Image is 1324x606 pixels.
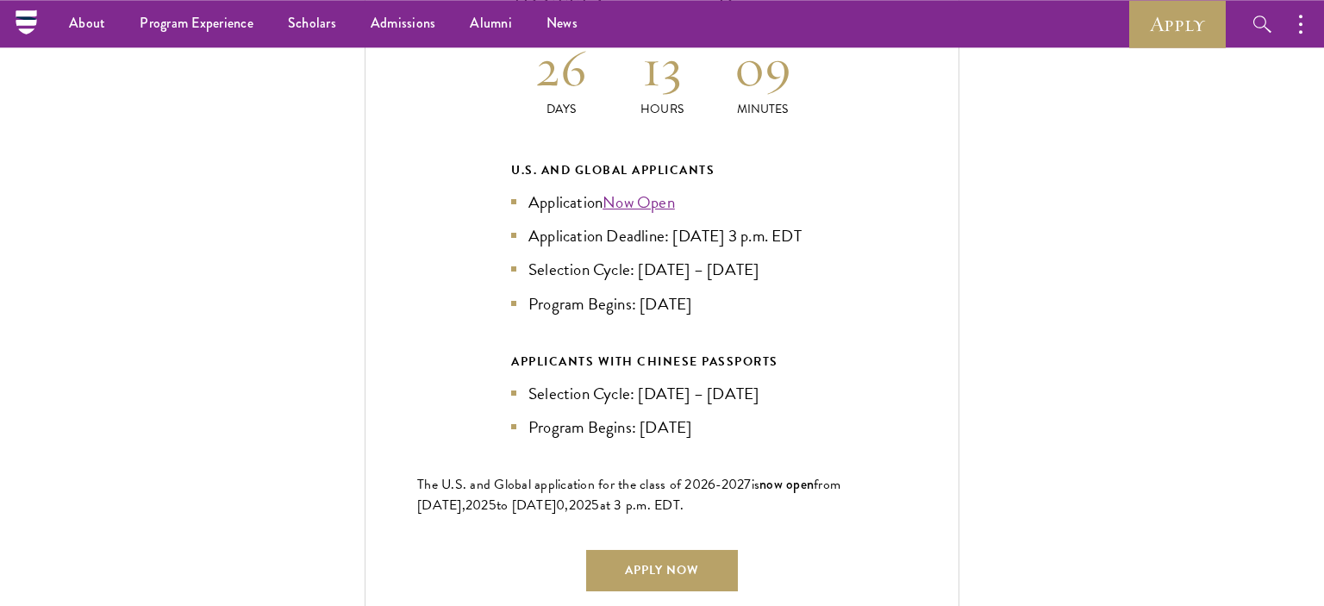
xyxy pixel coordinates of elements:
p: Hours [612,100,713,118]
p: Days [511,100,612,118]
p: Minutes [712,100,813,118]
span: 6 [708,474,715,495]
h2: 26 [511,35,612,100]
h2: 13 [612,35,713,100]
span: 202 [465,495,489,515]
span: is [752,474,760,495]
li: Program Begins: [DATE] [511,415,813,440]
a: Apply Now [586,550,738,591]
span: -202 [715,474,744,495]
span: 5 [591,495,599,515]
span: from [DATE], [417,474,840,515]
span: 202 [569,495,592,515]
div: APPLICANTS WITH CHINESE PASSPORTS [511,351,813,372]
span: , [565,495,568,515]
a: Now Open [603,190,675,215]
li: Selection Cycle: [DATE] – [DATE] [511,381,813,406]
li: Application Deadline: [DATE] 3 p.m. EDT [511,223,813,248]
div: U.S. and Global Applicants [511,159,813,181]
span: at 3 p.m. EDT. [600,495,684,515]
span: 7 [744,474,751,495]
span: 5 [489,495,496,515]
h2: 09 [712,35,813,100]
span: 0 [556,495,565,515]
span: The U.S. and Global application for the class of 202 [417,474,708,495]
span: to [DATE] [496,495,556,515]
li: Selection Cycle: [DATE] – [DATE] [511,257,813,282]
li: Program Begins: [DATE] [511,291,813,316]
span: now open [759,474,814,494]
li: Application [511,190,813,215]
